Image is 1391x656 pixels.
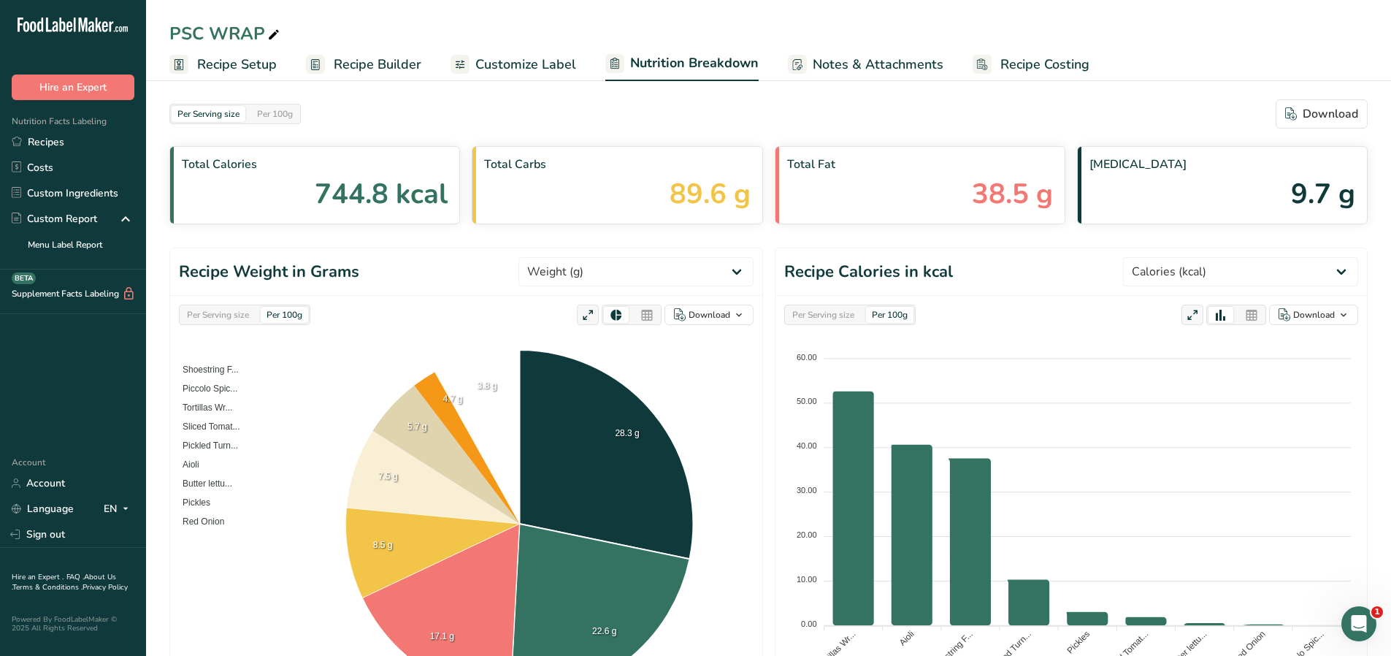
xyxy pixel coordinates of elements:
h1: Recipe Weight in Grams [179,260,359,284]
span: Total Carbs [484,156,750,173]
tspan: 30.00 [797,486,817,495]
tspan: Aioli [897,629,916,648]
span: Aioli [172,459,199,470]
div: Per 100g [251,106,299,122]
a: Customize Label [451,48,576,81]
span: 89.6 g [670,173,751,215]
div: Download [1293,308,1335,321]
div: Per Serving size [172,106,245,122]
div: EN [104,500,134,518]
span: Pickles [172,497,210,508]
a: Language [12,496,74,522]
span: Recipe Costing [1000,55,1089,75]
span: [MEDICAL_DATA] [1089,156,1355,173]
div: Download [1285,105,1358,123]
span: 9.7 g [1291,173,1355,215]
span: Recipe Builder [334,55,421,75]
span: Piccolo Spic... [172,384,237,394]
div: PSC WRAP [169,20,283,47]
tspan: 50.00 [797,397,817,405]
div: Per Serving size [181,307,255,323]
div: Per 100g [866,307,913,323]
tspan: 20.00 [797,530,817,539]
h1: Recipe Calories in kcal [784,260,953,284]
a: Recipe Builder [306,48,421,81]
span: Butter lettu... [172,478,232,489]
button: Download [1276,99,1368,129]
span: 1 [1371,606,1383,618]
tspan: Pickles [1065,629,1092,656]
a: Terms & Conditions . [12,582,83,592]
a: Recipe Costing [973,48,1089,81]
span: Notes & Attachments [813,55,943,75]
button: Download [664,305,754,325]
span: Red Onion [172,516,224,527]
span: Shoestring F... [172,365,239,375]
span: Nutrition Breakdown [630,53,759,73]
a: FAQ . [66,572,84,582]
a: Notes & Attachments [788,48,943,81]
a: Privacy Policy [83,582,128,592]
span: Customize Label [475,55,576,75]
span: 38.5 g [972,173,1053,215]
div: Custom Report [12,211,97,226]
button: Download [1269,305,1358,325]
tspan: 0.00 [801,619,816,628]
span: Total Fat [787,156,1053,173]
span: Recipe Setup [197,55,277,75]
span: Sliced Tomat... [172,422,240,432]
tspan: 40.00 [797,441,817,450]
button: Hire an Expert [12,75,134,100]
span: Total Calories [182,156,448,173]
span: Tortillas Wr... [172,403,232,413]
a: Recipe Setup [169,48,277,81]
iframe: Intercom live chat [1341,606,1376,641]
div: Per 100g [261,307,308,323]
tspan: 60.00 [797,353,817,362]
span: 744.8 kcal [315,173,448,215]
div: Powered By FoodLabelMaker © 2025 All Rights Reserved [12,615,134,633]
div: BETA [12,272,36,284]
a: Hire an Expert . [12,572,64,582]
span: Pickled Turn... [172,440,238,451]
tspan: 10.00 [797,575,817,584]
div: Per Serving size [786,307,860,323]
a: About Us . [12,572,116,592]
a: Nutrition Breakdown [605,47,759,82]
div: Download [689,308,730,321]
